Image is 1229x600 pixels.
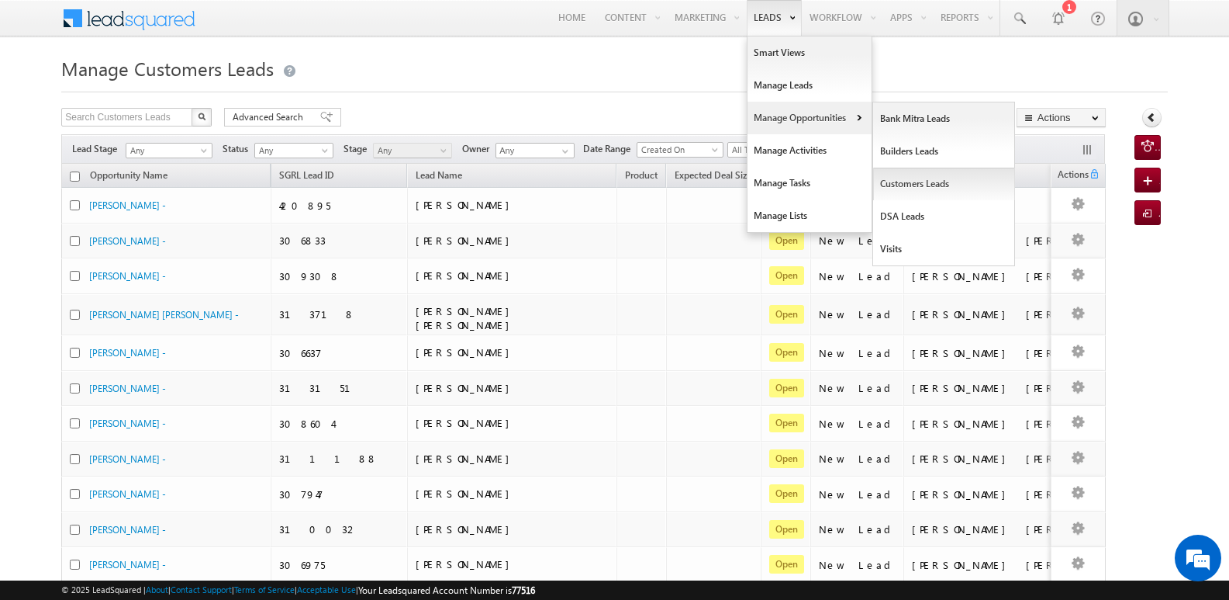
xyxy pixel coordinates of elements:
[728,143,802,157] span: All Time
[747,199,872,232] a: Manage Lists
[72,142,123,156] span: Lead Stage
[89,235,166,247] a: [PERSON_NAME] -
[747,102,872,134] a: Manage Opportunities
[637,142,723,158] a: Created On
[819,558,896,572] div: New Lead
[254,143,333,158] a: Any
[769,343,804,362] span: Open
[747,167,872,199] a: Manage Tasks
[416,381,517,394] span: [PERSON_NAME]
[416,522,517,536] span: [PERSON_NAME]
[667,167,760,187] a: Expected Deal Size
[416,487,517,500] span: [PERSON_NAME]
[279,169,334,181] span: SGRL Lead ID
[416,452,517,465] span: [PERSON_NAME]
[416,269,517,282] span: [PERSON_NAME]
[769,231,804,250] span: Open
[819,234,896,248] div: New Lead
[912,558,1067,572] div: [PERSON_NAME] [PERSON_NAME]
[89,559,166,571] a: [PERSON_NAME] -
[912,452,1067,466] div: [PERSON_NAME] [PERSON_NAME]
[512,584,535,596] span: 77516
[769,449,804,468] span: Open
[279,452,400,466] div: 311188
[819,346,896,360] div: New Lead
[769,379,804,397] span: Open
[126,144,207,158] span: Any
[912,381,1067,395] div: [PERSON_NAME] [PERSON_NAME]
[279,234,400,248] div: 306833
[198,113,205,120] img: Search
[61,56,274,81] span: Manage Customers Leads
[89,524,166,536] a: [PERSON_NAME] -
[255,144,329,158] span: Any
[279,487,400,501] div: 307947
[416,345,517,359] span: [PERSON_NAME]
[912,522,1067,536] div: [PERSON_NAME] [PERSON_NAME]
[819,381,896,395] div: New Lead
[146,584,168,595] a: About
[343,142,373,156] span: Stage
[89,309,239,321] a: [PERSON_NAME] [PERSON_NAME] -
[279,381,400,395] div: 313151
[675,169,752,181] span: Expected Deal Size
[912,346,1067,360] div: [PERSON_NAME] [PERSON_NAME]
[416,304,517,331] span: [PERSON_NAME] [PERSON_NAME]
[769,305,804,324] span: Open
[747,36,872,69] a: Smart Views
[279,199,400,213] div: 420895
[554,144,573,159] a: Show All Items
[819,487,896,501] div: New Lead
[727,142,806,158] a: All Time
[769,520,804,539] span: Open
[747,134,872,167] a: Manage Activities
[279,346,400,360] div: 306637
[358,584,535,596] span: Your Leadsquared Account Number is
[912,269,1067,283] div: [PERSON_NAME] [PERSON_NAME]
[819,522,896,536] div: New Lead
[89,199,166,211] a: [PERSON_NAME] -
[223,142,254,156] span: Status
[416,198,517,211] span: [PERSON_NAME]
[416,557,517,571] span: [PERSON_NAME]
[912,487,1067,501] div: [PERSON_NAME] [PERSON_NAME]
[279,269,400,283] div: 309308
[819,269,896,283] div: New Lead
[90,169,167,181] span: Opportunity Name
[1017,108,1106,127] button: Actions
[89,453,166,465] a: [PERSON_NAME] -
[819,307,896,321] div: New Lead
[61,583,535,598] span: © 2025 LeadSquared | | | | |
[82,167,175,187] a: Opportunity Name
[912,417,1067,431] div: [PERSON_NAME] [PERSON_NAME]
[873,102,1015,135] a: Bank Mitra Leads
[873,135,1015,168] a: Builders Leads
[126,143,212,158] a: Any
[408,167,470,187] span: Lead Name
[769,555,804,574] span: Open
[89,383,166,394] a: [PERSON_NAME] -
[416,416,517,429] span: [PERSON_NAME]
[279,417,400,431] div: 308604
[89,418,166,429] a: [PERSON_NAME] -
[233,110,308,124] span: Advanced Search
[89,270,166,282] a: [PERSON_NAME] -
[769,414,804,432] span: Open
[769,266,804,285] span: Open
[234,584,295,595] a: Terms of Service
[271,167,342,187] a: SGRL Lead ID
[374,144,447,158] span: Any
[1051,166,1089,186] span: Actions
[873,168,1015,200] a: Customers Leads
[89,488,166,500] a: [PERSON_NAME] -
[279,522,400,536] div: 310032
[171,584,232,595] a: Contact Support
[70,172,80,182] input: Check all records
[373,143,452,158] a: Any
[819,417,896,431] div: New Lead
[873,233,1015,265] a: Visits
[462,142,495,156] span: Owner
[279,307,400,321] div: 313718
[495,143,575,158] input: Type to Search
[873,200,1015,233] a: DSA Leads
